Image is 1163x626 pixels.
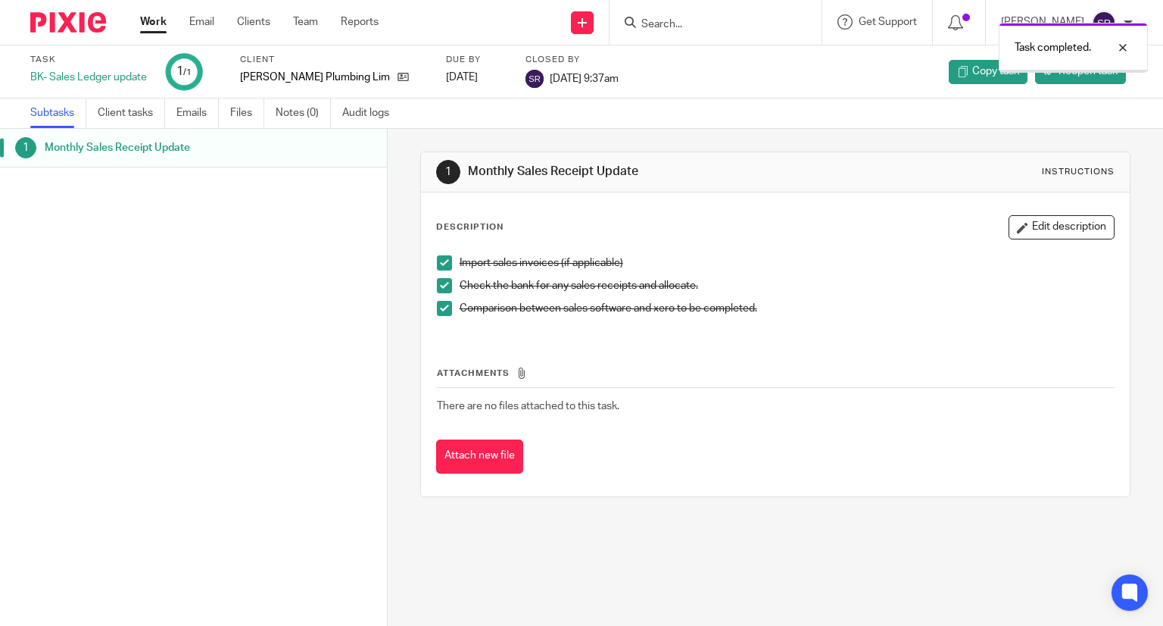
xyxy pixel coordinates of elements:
img: svg%3E [525,70,544,88]
p: Import sales invoices (if applicable) [460,255,1115,271]
img: Pixie [30,12,106,33]
label: Closed by [525,54,619,66]
div: [DATE] [446,70,507,85]
a: Emails [176,99,219,128]
img: svg%3E [1092,11,1116,35]
p: Check the bank for any sales receipts and allocate. [460,278,1115,293]
div: BK- Sales Ledger update [30,70,147,85]
h1: Monthly Sales Receipt Update [45,136,263,159]
span: There are no files attached to this task. [437,401,619,412]
p: Description [436,221,504,233]
div: 1 [436,160,460,184]
a: Subtasks [30,99,86,128]
a: Reports [341,14,379,30]
p: Task completed. [1015,40,1091,55]
label: Due by [446,54,507,66]
label: Client [240,54,427,66]
span: [DATE] 9:37am [550,73,619,83]
div: 1 [176,63,192,80]
h1: Monthly Sales Receipt Update [468,164,807,180]
small: /1 [183,68,192,77]
a: Clients [237,14,270,30]
a: Team [293,14,318,30]
button: Attach new file [436,440,523,474]
p: Comparison between sales software and xero to be completed. [460,301,1115,316]
a: Work [140,14,167,30]
div: Instructions [1042,166,1115,178]
a: Email [189,14,214,30]
a: Audit logs [342,99,401,128]
a: Notes (0) [276,99,331,128]
span: Attachments [437,369,510,377]
label: Task [30,54,147,66]
p: [PERSON_NAME] Plumbing Limited [240,70,390,85]
a: Client tasks [98,99,165,128]
a: Files [230,99,264,128]
button: Edit description [1009,215,1115,239]
div: 1 [15,137,36,158]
